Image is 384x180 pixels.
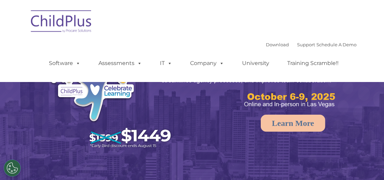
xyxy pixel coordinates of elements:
[4,160,21,177] button: Cookies Settings
[317,42,357,47] a: Schedule A Demo
[266,42,357,47] font: |
[42,56,88,70] a: Software
[153,56,179,70] a: IT
[261,115,325,132] a: Learn More
[281,56,346,70] a: Training Scramble!!
[236,56,276,70] a: University
[297,42,315,47] a: Support
[28,5,95,39] img: ChildPlus by Procare Solutions
[184,56,231,70] a: Company
[266,42,289,47] a: Download
[92,56,149,70] a: Assessments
